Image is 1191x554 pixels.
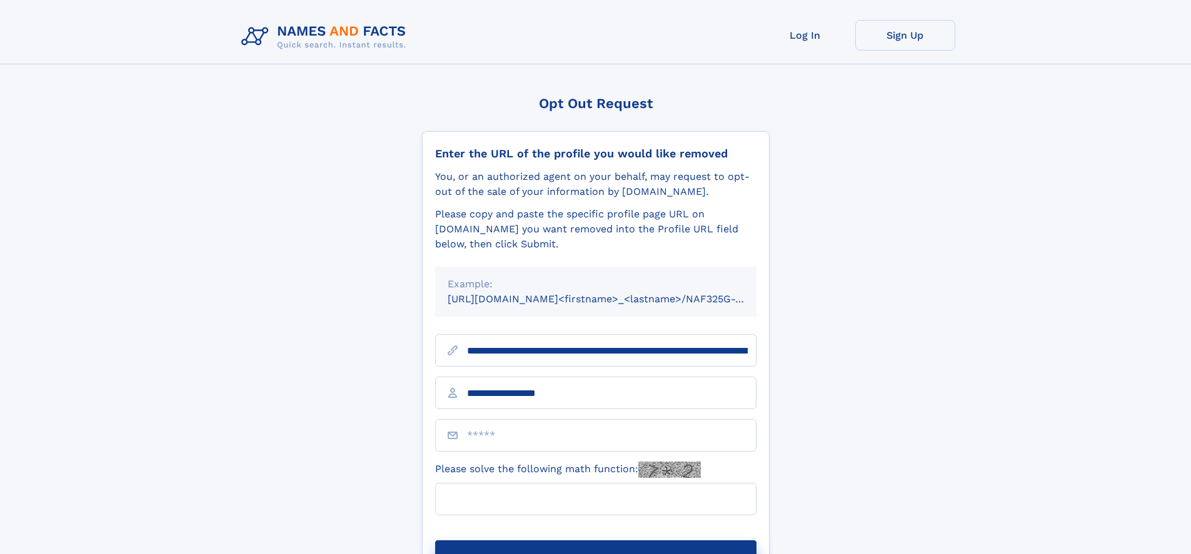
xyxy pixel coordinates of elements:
[435,147,756,161] div: Enter the URL of the profile you would like removed
[236,20,416,54] img: Logo Names and Facts
[435,169,756,199] div: You, or an authorized agent on your behalf, may request to opt-out of the sale of your informatio...
[755,20,855,51] a: Log In
[435,207,756,252] div: Please copy and paste the specific profile page URL on [DOMAIN_NAME] you want removed into the Pr...
[448,293,780,305] small: [URL][DOMAIN_NAME]<firstname>_<lastname>/NAF325G-xxxxxxxx
[435,462,701,478] label: Please solve the following math function:
[448,277,744,292] div: Example:
[855,20,955,51] a: Sign Up
[422,96,770,111] div: Opt Out Request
